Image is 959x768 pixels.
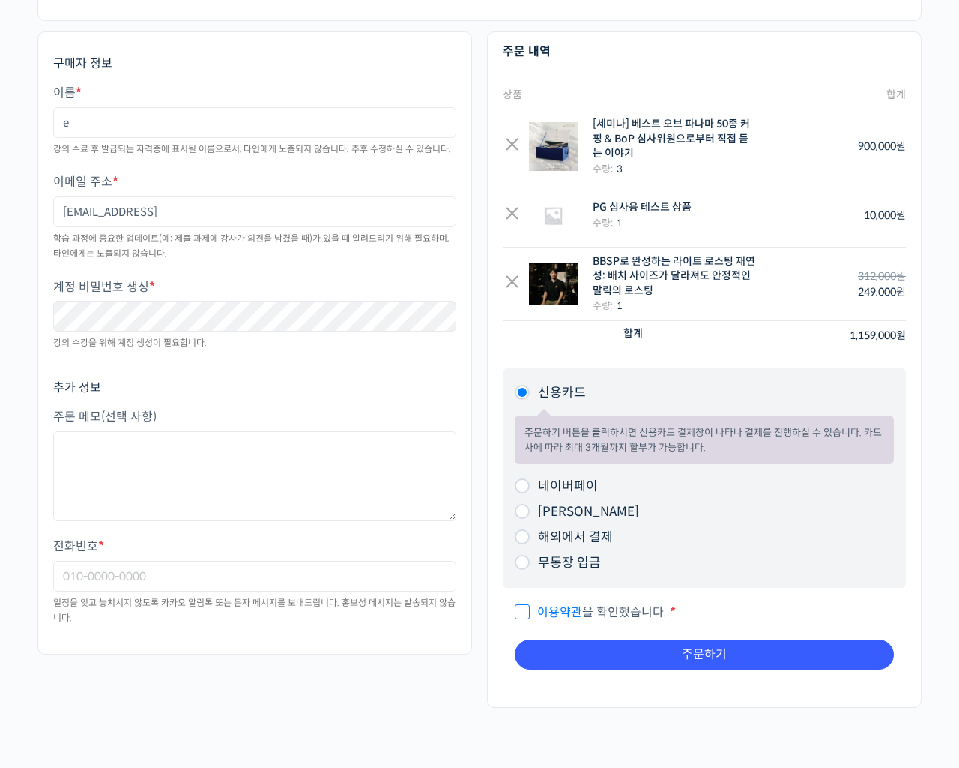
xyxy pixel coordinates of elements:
[53,540,456,553] label: 전화번호
[529,191,578,240] img: 플레이스홀더
[896,208,906,222] span: 원
[858,285,906,298] bdi: 249,000
[112,174,118,190] abbr: 필수
[503,206,521,225] a: Remove this item
[53,55,456,72] h3: 구매자 정보
[53,231,456,262] div: 학습 과정에 중요한 업데이트(예: 제출 과제에 강사가 의견을 남겼을 때)가 있을 때 알려드리기 위해 필요하며, 타인에게는 노출되지 않습니다.
[896,269,906,283] span: 원
[538,555,601,571] label: 무통장 입금
[149,279,155,295] abbr: 필수
[896,328,906,342] span: 원
[538,529,613,545] label: 해외에서 결제
[98,538,104,554] abbr: 필수
[53,561,456,592] input: 010-0000-0000
[538,478,598,494] label: 네이버페이
[53,410,456,424] label: 주문 메모
[53,335,456,350] div: 강의 수강을 위해 계정 생성이 필요합니다.
[503,274,521,293] a: Remove this item
[503,321,765,350] th: 합계
[617,217,623,229] strong: 1
[53,595,456,626] div: 일정을 잊고 놓치시지 않도록 카카오 알림톡 또는 문자 메시지를 보내드립니다. 홍보성 메시지는 발송되지 않습니다.
[53,196,456,227] input: username@domain.com
[617,299,623,312] strong: 1
[670,604,676,620] abbr: 필수
[850,328,906,342] bdi: 1,159,000
[503,137,521,156] a: Remove this item
[515,604,667,620] span: 을 확인했습니다.
[864,208,906,222] bdi: 10,000
[524,425,884,454] p: 주문하기 버튼을 클릭하시면 신용카드 결제창이 나타나 결제를 진행하실 수 있습니다. 카드사에 따라 최대 3개월까지 할부가 가능합니다.
[76,85,82,100] abbr: 필수
[53,175,456,189] label: 이메일 주소
[593,254,756,298] div: BBSP로 완성하는 라이트 로스팅 재연성: 배치 사이즈가 달라져도 안정적인 말릭의 로스팅
[538,504,639,520] label: [PERSON_NAME]
[593,117,756,161] div: [세미나] 베스트 오브 파나마 50종 커핑 & BoP 심사위원으로부터 직접 듣는 이야기
[53,280,456,294] label: 계정 비밀번호 생성
[503,43,906,60] h3: 주문 내역
[593,298,756,313] div: 수량:
[858,139,906,153] bdi: 900,000
[765,80,906,110] th: 합계
[593,200,692,215] div: PG 심사용 테스트 상품
[896,285,906,298] span: 원
[858,269,906,283] bdi: 312,000
[617,163,623,175] strong: 3
[53,379,456,396] h3: 추가 정보
[53,142,456,157] div: 강의 수료 후 발급되는 자격증에 표시될 이름으로서, 타인에게 노출되지 않습니다. 추후 수정하실 수 있습니다.
[515,640,894,670] button: 주문하기
[593,215,692,231] div: 수량:
[503,80,765,110] th: 상품
[537,604,582,620] a: 이용약관
[538,385,586,400] label: 신용카드
[101,409,157,424] span: (선택 사항)
[896,139,906,153] span: 원
[53,86,456,100] label: 이름
[593,161,756,177] div: 수량:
